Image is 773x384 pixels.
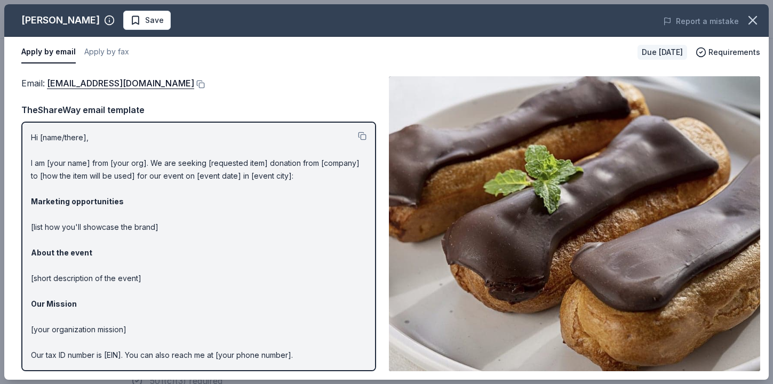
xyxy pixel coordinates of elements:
strong: About the event [31,248,92,257]
button: Apply by email [21,41,76,63]
img: Image for King Kullen [389,76,760,371]
span: Requirements [708,46,760,59]
div: Due [DATE] [637,45,687,60]
span: Save [145,14,164,27]
a: [EMAIL_ADDRESS][DOMAIN_NAME] [47,76,194,90]
strong: Marketing opportunities [31,197,124,206]
strong: Our Mission [31,299,77,308]
span: Email : [21,78,194,89]
button: Requirements [696,46,760,59]
button: Report a mistake [663,15,739,28]
button: Apply by fax [84,41,129,63]
button: Save [123,11,171,30]
div: [PERSON_NAME] [21,12,100,29]
div: TheShareWay email template [21,103,376,117]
